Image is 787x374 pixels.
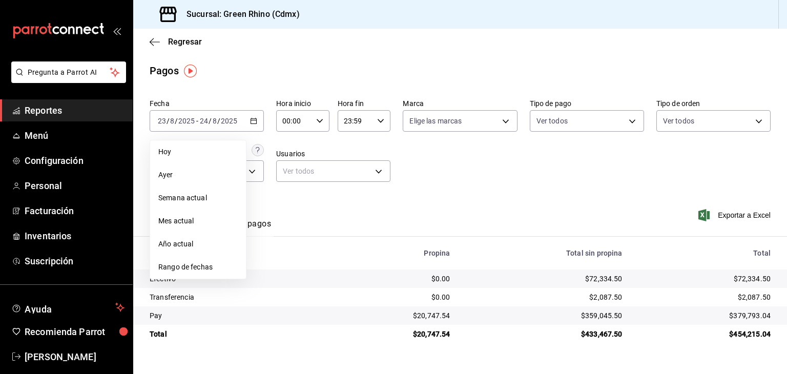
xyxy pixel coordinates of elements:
div: Transferencia [150,292,323,302]
span: Recomienda Parrot [25,325,125,339]
span: Inventarios [25,229,125,243]
span: Ayer [158,170,238,180]
img: Tooltip marker [184,65,197,77]
span: / [217,117,220,125]
span: Menú [25,129,125,142]
label: Tipo de orden [656,100,771,107]
input: -- [212,117,217,125]
h3: Sucursal: Green Rhino (Cdmx) [178,8,300,20]
span: Configuración [25,154,125,168]
span: Suscripción [25,254,125,268]
input: -- [157,117,167,125]
div: $72,334.50 [467,274,623,284]
div: $20,747.54 [339,329,450,339]
label: Tipo de pago [530,100,644,107]
div: $2,087.50 [639,292,771,302]
label: Marca [403,100,517,107]
span: Elige las marcas [409,116,462,126]
span: Ver todos [663,116,694,126]
span: / [175,117,178,125]
div: Ver todos [276,160,390,182]
span: - [196,117,198,125]
span: Rango de fechas [158,262,238,273]
input: ---- [178,117,195,125]
input: -- [199,117,209,125]
label: Usuarios [276,150,390,157]
span: Personal [25,179,125,193]
div: $0.00 [339,292,450,302]
div: Total [150,329,323,339]
div: $359,045.50 [467,310,623,321]
label: Hora inicio [276,100,329,107]
span: Reportes [25,103,125,117]
input: ---- [220,117,238,125]
button: Exportar a Excel [700,209,771,221]
div: $2,087.50 [467,292,623,302]
div: $0.00 [339,274,450,284]
div: Pagos [150,63,179,78]
button: open_drawer_menu [113,27,121,35]
div: $72,334.50 [639,274,771,284]
button: Regresar [150,37,202,47]
div: Propina [339,249,450,257]
span: Año actual [158,239,238,250]
span: Hoy [158,147,238,157]
span: Regresar [168,37,202,47]
button: Ver pagos [233,219,271,236]
a: Pregunta a Parrot AI [7,74,126,85]
div: $20,747.54 [339,310,450,321]
span: Facturación [25,204,125,218]
div: $433,467.50 [467,329,623,339]
div: Pay [150,310,323,321]
span: [PERSON_NAME] [25,350,125,364]
label: Hora fin [338,100,391,107]
div: $379,793.04 [639,310,771,321]
span: Ver todos [536,116,568,126]
span: Ayuda [25,301,111,314]
span: Mes actual [158,216,238,226]
span: / [209,117,212,125]
div: Total sin propina [467,249,623,257]
input: -- [170,117,175,125]
div: Total [639,249,771,257]
div: $454,215.04 [639,329,771,339]
label: Fecha [150,100,264,107]
button: Pregunta a Parrot AI [11,61,126,83]
span: Pregunta a Parrot AI [28,67,110,78]
span: Semana actual [158,193,238,203]
span: / [167,117,170,125]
